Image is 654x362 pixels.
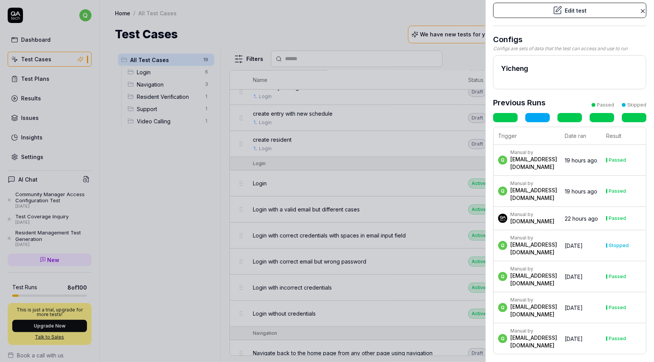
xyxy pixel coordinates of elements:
time: 19 hours ago [565,157,597,164]
time: 22 hours ago [565,215,598,222]
time: [DATE] [565,336,583,342]
div: Manual by [510,266,557,272]
div: Passed [609,336,626,341]
button: Edit test [493,3,646,18]
span: q [498,303,507,312]
div: Passed [609,305,626,310]
h2: Yicheng [501,63,638,74]
div: [EMAIL_ADDRESS][DOMAIN_NAME] [510,187,557,202]
h3: Configs [493,34,646,45]
th: Trigger [493,127,560,145]
div: Manual by [510,180,557,187]
div: [EMAIL_ADDRESS][DOMAIN_NAME] [510,156,557,171]
div: Passed [609,158,626,162]
time: 19 hours ago [565,188,597,195]
th: Result [602,127,646,145]
time: [DATE] [565,242,583,249]
div: Configs are sets of data that the test can access and use to run [493,45,646,52]
div: Passed [609,216,626,221]
div: Stopped [609,243,629,248]
div: Passed [609,189,626,193]
span: q [498,241,507,250]
div: [EMAIL_ADDRESS][DOMAIN_NAME] [510,241,557,256]
span: q [498,272,507,281]
div: Manual by [510,149,557,156]
div: [DOMAIN_NAME] [510,218,554,225]
div: [EMAIL_ADDRESS][DOMAIN_NAME] [510,334,557,349]
span: q [498,156,507,165]
div: [EMAIL_ADDRESS][DOMAIN_NAME] [510,272,557,287]
img: 7ccf6c19-61ad-4a6c-8811-018b02a1b829.jpg [498,214,507,223]
div: Skipped [627,102,646,108]
span: q [498,187,507,196]
span: q [498,334,507,343]
time: [DATE] [565,274,583,280]
h3: Previous Runs [493,97,546,108]
div: Manual by [510,328,557,334]
th: Date ran [560,127,602,145]
div: Manual by [510,297,557,303]
div: Manual by [510,211,554,218]
div: Passed [597,102,614,108]
div: [EMAIL_ADDRESS][DOMAIN_NAME] [510,303,557,318]
time: [DATE] [565,305,583,311]
div: Passed [609,274,626,279]
div: Manual by [510,235,557,241]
